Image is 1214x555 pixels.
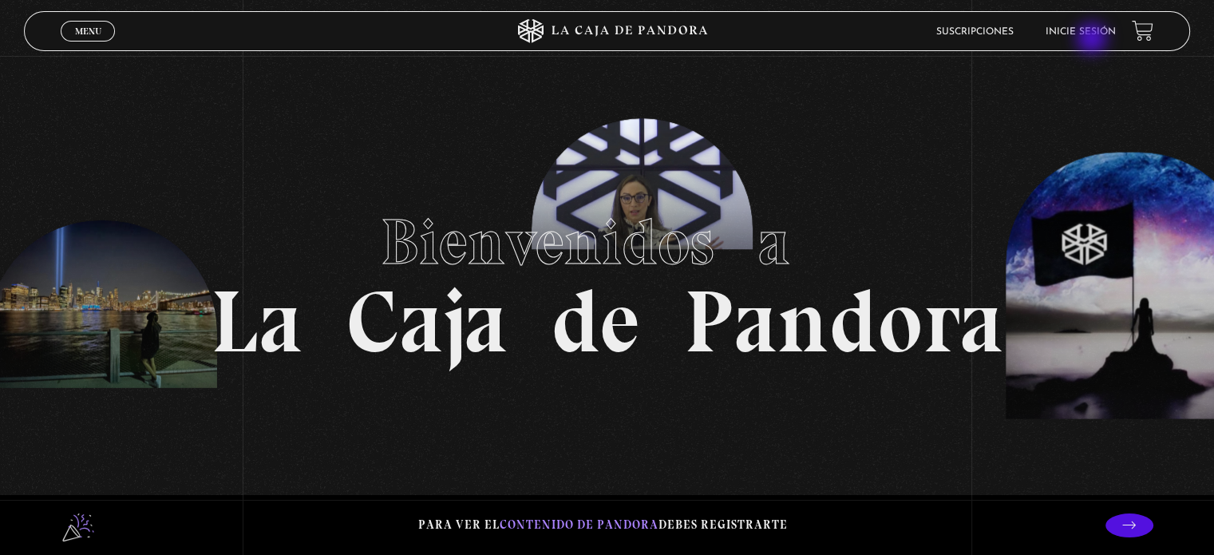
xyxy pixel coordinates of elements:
[75,26,101,36] span: Menu
[69,40,107,51] span: Cerrar
[1046,27,1116,37] a: Inicie sesión
[211,190,1003,366] h1: La Caja de Pandora
[381,204,834,280] span: Bienvenidos a
[1132,20,1153,42] a: View your shopping cart
[418,514,788,536] p: Para ver el debes registrarte
[936,27,1014,37] a: Suscripciones
[500,517,658,532] span: contenido de Pandora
